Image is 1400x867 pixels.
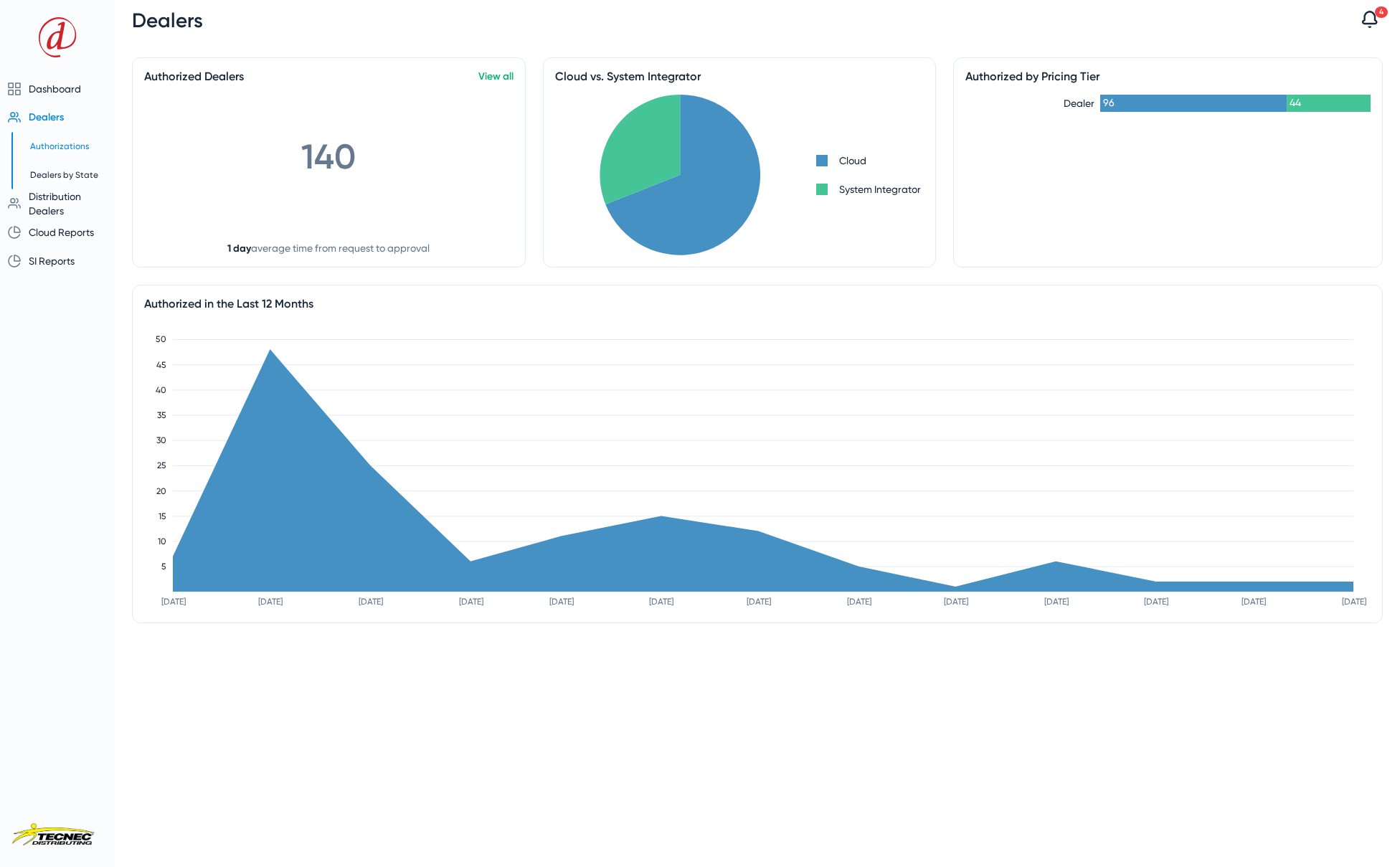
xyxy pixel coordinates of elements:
[158,536,166,546] text: 10
[478,70,514,82] a: View all
[156,360,166,370] text: 45
[144,297,313,311] span: Authorized in the Last 12 Months
[156,334,166,344] text: 50
[227,242,430,255] div: average time from request to approval
[144,70,244,83] span: Authorized Dealers
[258,597,283,607] text: [DATE]
[132,9,203,32] span: Dealers
[29,255,75,267] span: SI Reports
[156,486,166,496] text: 20
[1290,97,1301,108] text: 44
[1144,597,1168,607] text: [DATE]
[555,70,701,83] span: Cloud vs. System Integrator
[1103,97,1115,108] text: 96
[157,410,166,420] text: 35
[301,136,356,177] span: 140
[839,184,921,195] div: System Integrator
[649,597,673,607] text: [DATE]
[1342,597,1366,607] text: [DATE]
[549,597,574,607] text: [DATE]
[227,242,251,255] span: 1 day
[11,823,103,848] img: TecNec_638679043044416723.png
[29,191,81,217] span: Distribution Dealers
[747,597,771,607] text: [DATE]
[847,597,871,607] text: [DATE]
[159,511,166,521] text: 15
[29,111,64,123] span: Dealers
[459,597,483,607] text: [DATE]
[156,385,166,395] text: 40
[29,227,94,238] span: Cloud Reports
[1044,597,1069,607] text: [DATE]
[839,155,866,166] div: Cloud
[965,98,1094,109] div: Dealer
[156,435,166,445] text: 30
[161,597,186,607] text: [DATE]
[359,597,383,607] text: [DATE]
[157,460,166,470] text: 25
[944,597,968,607] text: [DATE]
[1241,597,1266,607] text: [DATE]
[965,70,1099,83] span: Authorized by Pricing Tier
[30,170,98,180] span: Dealers by State
[30,141,89,151] span: Authorizations
[161,562,166,572] text: 5
[29,83,81,95] span: Dashboard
